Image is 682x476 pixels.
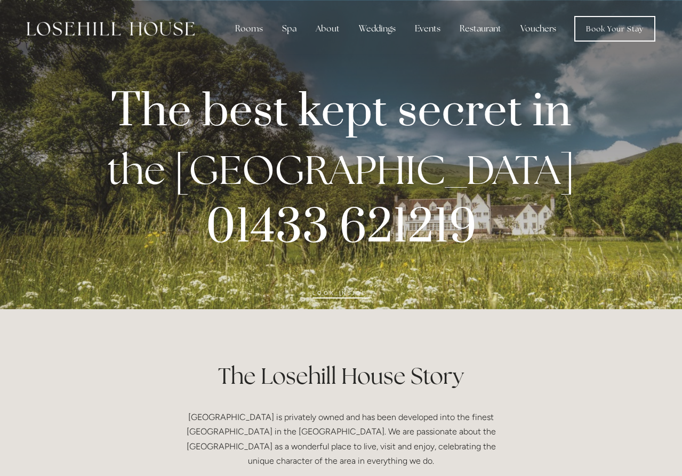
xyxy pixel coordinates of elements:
[512,18,565,39] a: Vouchers
[406,18,449,39] div: Events
[174,410,508,468] p: [GEOGRAPHIC_DATA] is privately owned and has been developed into the finest [GEOGRAPHIC_DATA] in ...
[312,290,370,298] a: look inside
[86,360,596,392] h1: The Losehill House Story
[27,22,195,36] img: Losehill House
[274,18,305,39] div: Spa
[574,16,655,42] a: Book Your Stay
[307,18,348,39] div: About
[107,143,575,196] strong: the [GEOGRAPHIC_DATA]
[227,18,271,39] div: Rooms
[451,18,510,39] div: Restaurant
[103,207,579,249] p: 01433 621219
[350,18,404,39] div: Weddings
[103,91,579,133] p: The best kept secret in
